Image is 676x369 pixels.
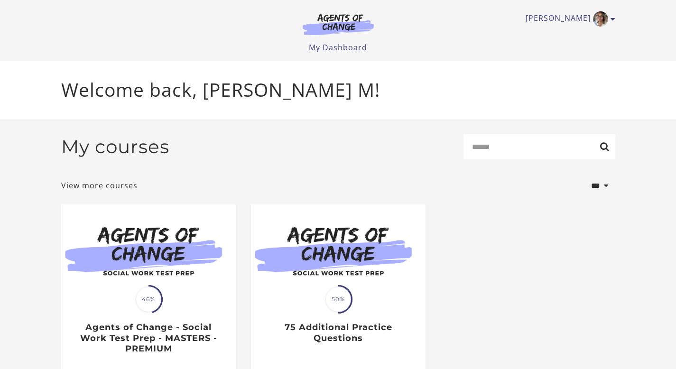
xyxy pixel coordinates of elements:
span: 46% [136,286,161,312]
span: 50% [325,286,351,312]
a: View more courses [61,180,138,191]
h3: Agents of Change - Social Work Test Prep - MASTERS - PREMIUM [71,322,225,354]
h2: My courses [61,136,169,158]
img: Agents of Change Logo [293,13,384,35]
a: My Dashboard [309,42,367,53]
p: Welcome back, [PERSON_NAME] M! [61,76,615,104]
h3: 75 Additional Practice Questions [261,322,415,343]
a: Toggle menu [526,11,611,27]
